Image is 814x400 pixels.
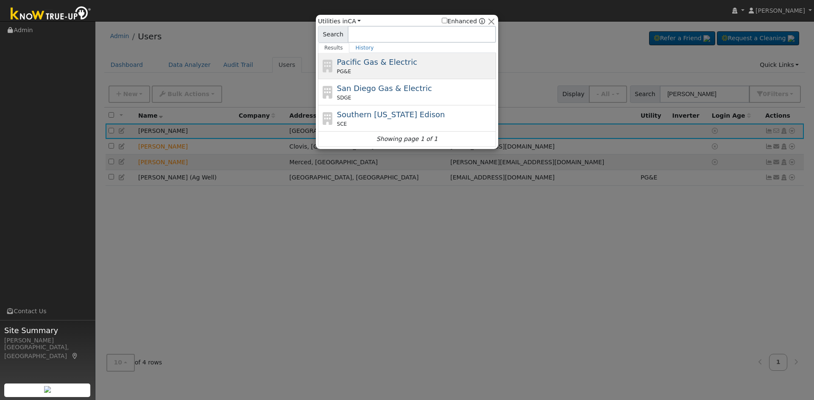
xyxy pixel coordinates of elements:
a: Results [318,43,349,53]
i: Showing page 1 of 1 [376,135,438,143]
span: Southern [US_STATE] Edison [337,110,445,119]
span: SDGE [337,94,351,102]
span: PG&E [337,68,351,75]
span: Site Summary [4,325,91,336]
a: Map [71,353,79,359]
img: retrieve [44,386,51,393]
span: San Diego Gas & Electric [337,84,432,93]
div: [GEOGRAPHIC_DATA], [GEOGRAPHIC_DATA] [4,343,91,361]
a: History [349,43,380,53]
span: Utilities in [318,17,361,26]
span: Pacific Gas & Electric [337,58,417,66]
span: SCE [337,120,347,128]
label: Enhanced [442,17,477,26]
a: CA [348,18,361,25]
span: Search [318,26,348,43]
a: Enhanced Providers [479,18,485,25]
span: [PERSON_NAME] [755,7,805,14]
input: Enhanced [442,18,447,23]
span: Show enhanced providers [442,17,485,26]
img: Know True-Up [6,5,95,24]
div: [PERSON_NAME] [4,336,91,345]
